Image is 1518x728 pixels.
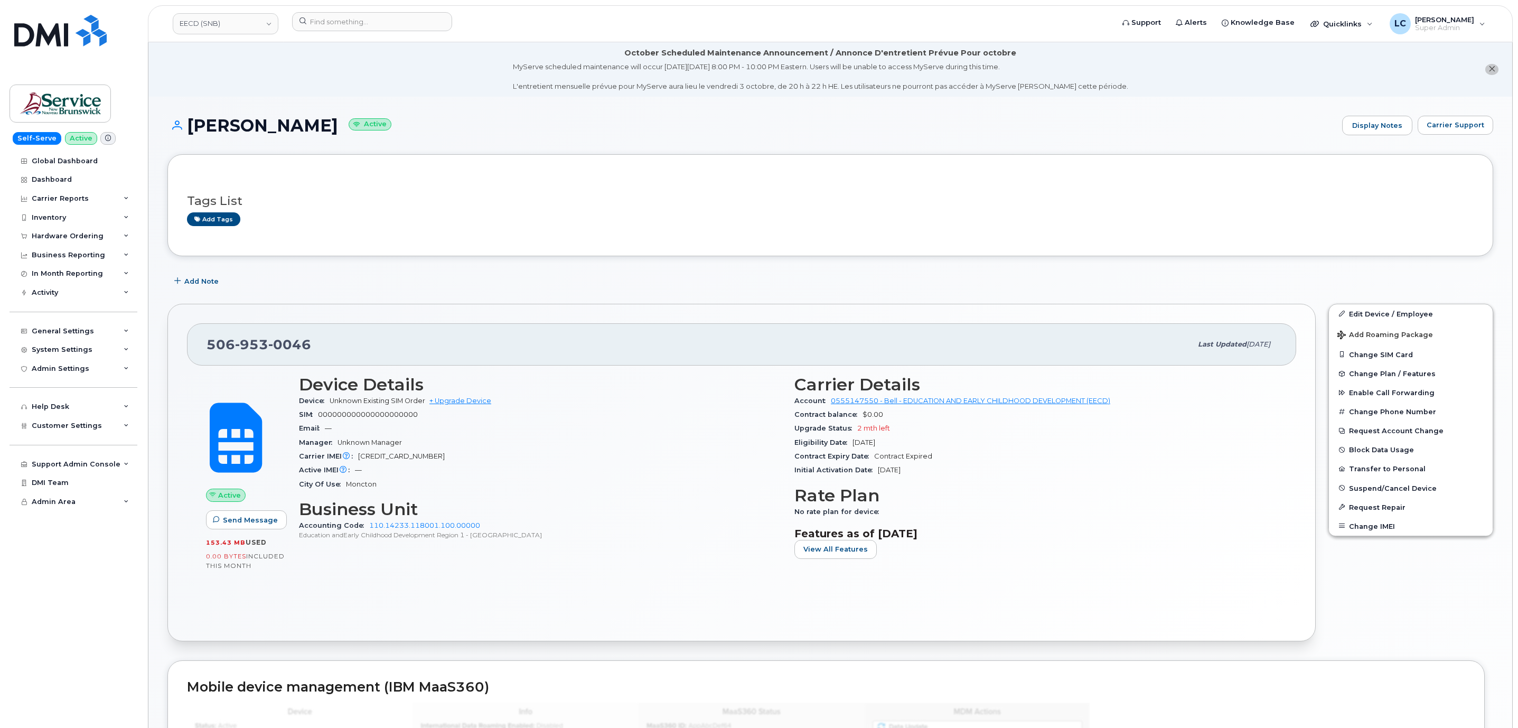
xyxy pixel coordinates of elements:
[299,521,369,529] span: Accounting Code
[1349,370,1436,378] span: Change Plan / Features
[246,538,267,546] span: used
[794,375,1277,394] h3: Carrier Details
[299,424,325,432] span: Email
[167,116,1337,135] h1: [PERSON_NAME]
[1329,517,1493,536] button: Change IMEI
[794,486,1277,505] h3: Rate Plan
[318,410,418,418] span: 000000000000000000000
[1329,364,1493,383] button: Change Plan / Features
[268,337,311,352] span: 0046
[184,276,219,286] span: Add Note
[299,500,782,519] h3: Business Unit
[346,480,377,488] span: Moncton
[349,118,391,130] small: Active
[1329,479,1493,498] button: Suspend/Cancel Device
[1349,484,1437,492] span: Suspend/Cancel Device
[299,480,346,488] span: City Of Use
[369,521,480,529] a: 110.14233.118001.100.00000
[355,466,362,474] span: —
[187,212,240,226] a: Add tags
[852,438,875,446] span: [DATE]
[206,510,287,529] button: Send Message
[1247,340,1270,348] span: [DATE]
[1329,402,1493,421] button: Change Phone Number
[299,466,355,474] span: Active IMEI
[299,530,782,539] p: Education andEarly Childhood Development Region 1 - [GEOGRAPHIC_DATA]
[299,375,782,394] h3: Device Details
[794,438,852,446] span: Eligibility Date
[206,552,285,570] span: included this month
[167,272,228,291] button: Add Note
[624,48,1016,59] div: October Scheduled Maintenance Announcement / Annonce D'entretient Prévue Pour octobre
[299,452,358,460] span: Carrier IMEI
[1329,440,1493,459] button: Block Data Usage
[1485,64,1498,75] button: close notification
[299,438,338,446] span: Manager
[1329,323,1493,345] button: Add Roaming Package
[878,466,901,474] span: [DATE]
[874,452,932,460] span: Contract Expired
[794,424,857,432] span: Upgrade Status
[187,680,1465,695] h2: Mobile device management (IBM MaaS360)
[1329,345,1493,364] button: Change SIM Card
[794,397,831,405] span: Account
[863,410,883,418] span: $0.00
[358,452,445,460] span: [CREDIT_CARD_NUMBER]
[338,438,402,446] span: Unknown Manager
[857,424,890,432] span: 2 mth left
[794,508,884,516] span: No rate plan for device
[1349,389,1435,397] span: Enable Call Forwarding
[1418,116,1493,135] button: Carrier Support
[803,544,868,554] span: View All Features
[794,410,863,418] span: Contract balance
[429,397,491,405] a: + Upgrade Device
[218,490,241,500] span: Active
[1427,120,1484,130] span: Carrier Support
[1329,421,1493,440] button: Request Account Change
[299,397,330,405] span: Device
[299,410,318,418] span: SIM
[794,452,874,460] span: Contract Expiry Date
[325,424,332,432] span: —
[513,62,1128,91] div: MyServe scheduled maintenance will occur [DATE][DATE] 8:00 PM - 10:00 PM Eastern. Users will be u...
[330,397,425,405] span: Unknown Existing SIM Order
[1337,331,1433,341] span: Add Roaming Package
[206,553,246,560] span: 0.00 Bytes
[1198,340,1247,348] span: Last updated
[1329,459,1493,478] button: Transfer to Personal
[1329,383,1493,402] button: Enable Call Forwarding
[1329,304,1493,323] a: Edit Device / Employee
[794,466,878,474] span: Initial Activation Date
[206,539,246,546] span: 153.43 MB
[207,337,311,352] span: 506
[831,397,1110,405] a: 0555147550 - Bell - EDUCATION AND EARLY CHILDHOOD DEVELOPMENT (EECD)
[187,194,1474,208] h3: Tags List
[235,337,268,352] span: 953
[1342,116,1412,136] a: Display Notes
[223,515,278,525] span: Send Message
[794,540,877,559] button: View All Features
[794,527,1277,540] h3: Features as of [DATE]
[1329,498,1493,517] button: Request Repair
